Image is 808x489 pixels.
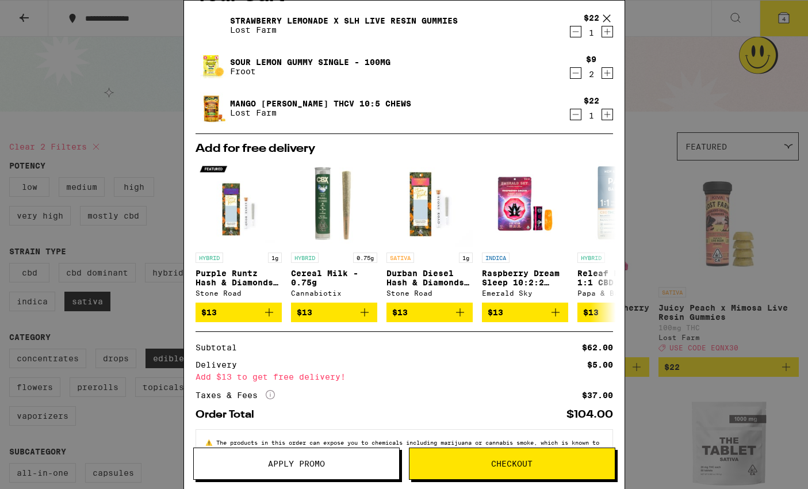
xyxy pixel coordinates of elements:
div: Papa & Barkley [577,289,664,297]
button: Increment [602,26,613,37]
button: Apply Promo [193,448,400,480]
img: Emerald Sky - Raspberry Dream Sleep 10:2:2 Gummies [482,161,568,247]
img: Mango Jack Herer THCv 10:5 Chews [196,92,228,124]
button: Increment [602,109,613,120]
button: Decrement [570,26,581,37]
a: Open page for Cereal Milk - 0.75g from Cannabiotix [291,161,377,303]
div: $62.00 [582,343,613,352]
p: Lost Farm [230,25,458,35]
div: Order Total [196,410,262,420]
span: Checkout [491,460,533,468]
p: Lost Farm [230,108,411,117]
div: 1 [584,28,599,37]
div: Cannabiotix [291,289,377,297]
button: Add to bag [196,303,282,322]
div: $37.00 [582,391,613,399]
div: $22 [584,13,599,22]
button: Add to bag [577,303,664,322]
span: The products in this order can expose you to chemicals including marijuana or cannabis smoke, whi... [205,439,599,460]
button: Add to bag [482,303,568,322]
div: $5.00 [587,361,613,369]
div: 1 [584,111,599,120]
p: 0.75g [353,253,377,263]
img: Strawberry Lemonade x SLH Live Resin Gummies [196,9,228,41]
div: Taxes & Fees [196,390,275,400]
button: Add to bag [386,303,473,322]
button: Add to bag [291,303,377,322]
img: Stone Road - Durban Diesel Hash & Diamonds Infused - 1g [386,161,473,247]
div: $22 [584,96,599,105]
p: HYBRID [291,253,319,263]
a: Sour Lemon Gummy Single - 100mg [230,58,390,67]
p: Froot [230,67,390,76]
span: $13 [583,308,599,317]
button: Increment [602,67,613,79]
p: SATIVA [386,253,414,263]
span: $13 [201,308,217,317]
a: Open page for Raspberry Dream Sleep 10:2:2 Gummies from Emerald Sky [482,161,568,303]
p: Releaf Patch - 1:1 CBD:THC - 30mg [577,269,664,287]
p: INDICA [482,253,510,263]
a: Mango [PERSON_NAME] THCv 10:5 Chews [230,99,411,108]
p: Cereal Milk - 0.75g [291,269,377,287]
img: Stone Road - Purple Runtz Hash & Diamonds Infused - 1g [196,161,282,247]
p: Raspberry Dream Sleep 10:2:2 Gummies [482,269,568,287]
img: Papa & Barkley - Releaf Patch - 1:1 CBD:THC - 30mg [577,161,664,247]
button: Decrement [570,67,581,79]
p: Durban Diesel Hash & Diamonds Infused - 1g [386,269,473,287]
a: Strawberry Lemonade x SLH Live Resin Gummies [230,16,458,25]
button: Decrement [570,109,581,120]
img: Cannabiotix - Cereal Milk - 0.75g [291,161,377,247]
p: 1g [459,253,473,263]
span: $13 [488,308,503,317]
div: Delivery [196,361,245,369]
div: $104.00 [566,410,613,420]
span: $13 [392,308,408,317]
div: Stone Road [386,289,473,297]
p: HYBRID [196,253,223,263]
span: Apply Promo [268,460,325,468]
div: Emerald Sky [482,289,568,297]
div: Subtotal [196,343,245,352]
span: ⚠️ [205,439,216,446]
a: Open page for Releaf Patch - 1:1 CBD:THC - 30mg from Papa & Barkley [577,161,664,303]
img: Sour Lemon Gummy Single - 100mg [196,54,228,80]
span: $13 [297,308,312,317]
h2: Add for free delivery [196,143,613,155]
a: Open page for Durban Diesel Hash & Diamonds Infused - 1g from Stone Road [386,161,473,303]
span: Hi. Need any help? [7,8,83,17]
div: Add $13 to get free delivery! [196,373,613,381]
p: HYBRID [577,253,605,263]
div: 2 [586,70,596,79]
div: Stone Road [196,289,282,297]
p: Purple Runtz Hash & Diamonds Infused - 1g [196,269,282,287]
a: Open page for Purple Runtz Hash & Diamonds Infused - 1g from Stone Road [196,161,282,303]
div: $9 [586,55,596,64]
p: 1g [268,253,282,263]
button: Checkout [409,448,615,480]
